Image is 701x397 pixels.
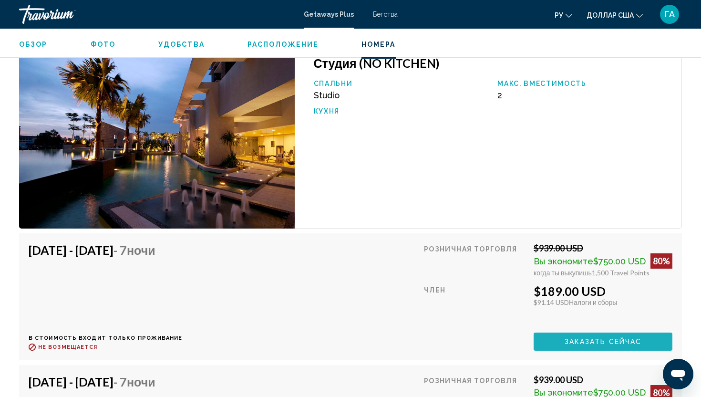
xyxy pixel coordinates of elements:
[247,40,319,49] button: Расположение
[19,41,48,48] span: Обзор
[657,4,682,24] button: Меню пользователя
[314,90,340,100] span: Studio
[247,41,319,48] span: Расположение
[497,90,502,100] span: 2
[593,256,646,266] span: $750.00 USD
[424,243,526,277] div: Розничная торговля
[314,80,488,87] p: Спальни
[361,40,396,49] button: Номера
[534,298,672,306] div: $91.14 USD
[158,41,205,48] span: Удобства
[361,41,396,48] span: Номера
[534,243,672,253] div: $939.00 USD
[127,375,155,389] span: ночи
[555,8,572,22] button: Изменить язык
[592,269,649,277] span: 1,500 Travel Points
[534,256,593,266] span: Вы экономите
[304,10,354,18] a: Getaways Plus
[534,284,672,298] div: $189.00 USD
[91,40,115,49] button: Фото
[650,253,672,269] div: 80%
[29,335,183,341] p: В стоимость входит только проживание
[424,284,526,325] div: Член
[113,243,155,257] span: - 7
[113,375,155,389] span: - 7
[555,11,563,19] font: ру
[587,8,643,22] button: Изменить валюту
[29,375,175,389] h4: [DATE] - [DATE]
[373,10,398,18] a: Бегства
[19,46,295,229] img: ii_swg1.jpg
[534,269,592,277] span: когда ты выкупишь
[19,5,294,24] a: Травориум
[569,298,617,306] span: Налоги и сборы
[314,56,672,70] h3: Студия (NO KITCHEN)
[127,243,155,257] span: ночи
[665,9,675,19] font: ГА
[19,40,48,49] button: Обзор
[663,359,693,389] iframe: Кнопка запуска окна обмена сообщениями
[534,375,672,385] div: $939.00 USD
[314,107,488,115] p: Кухня
[587,11,634,19] font: доллар США
[38,344,97,350] span: Не возмещается
[91,41,115,48] span: Фото
[497,80,672,87] p: Макс. вместимость
[534,333,672,350] button: Заказать сейчас
[565,338,642,346] span: Заказать сейчас
[158,40,205,49] button: Удобства
[29,243,175,257] h4: [DATE] - [DATE]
